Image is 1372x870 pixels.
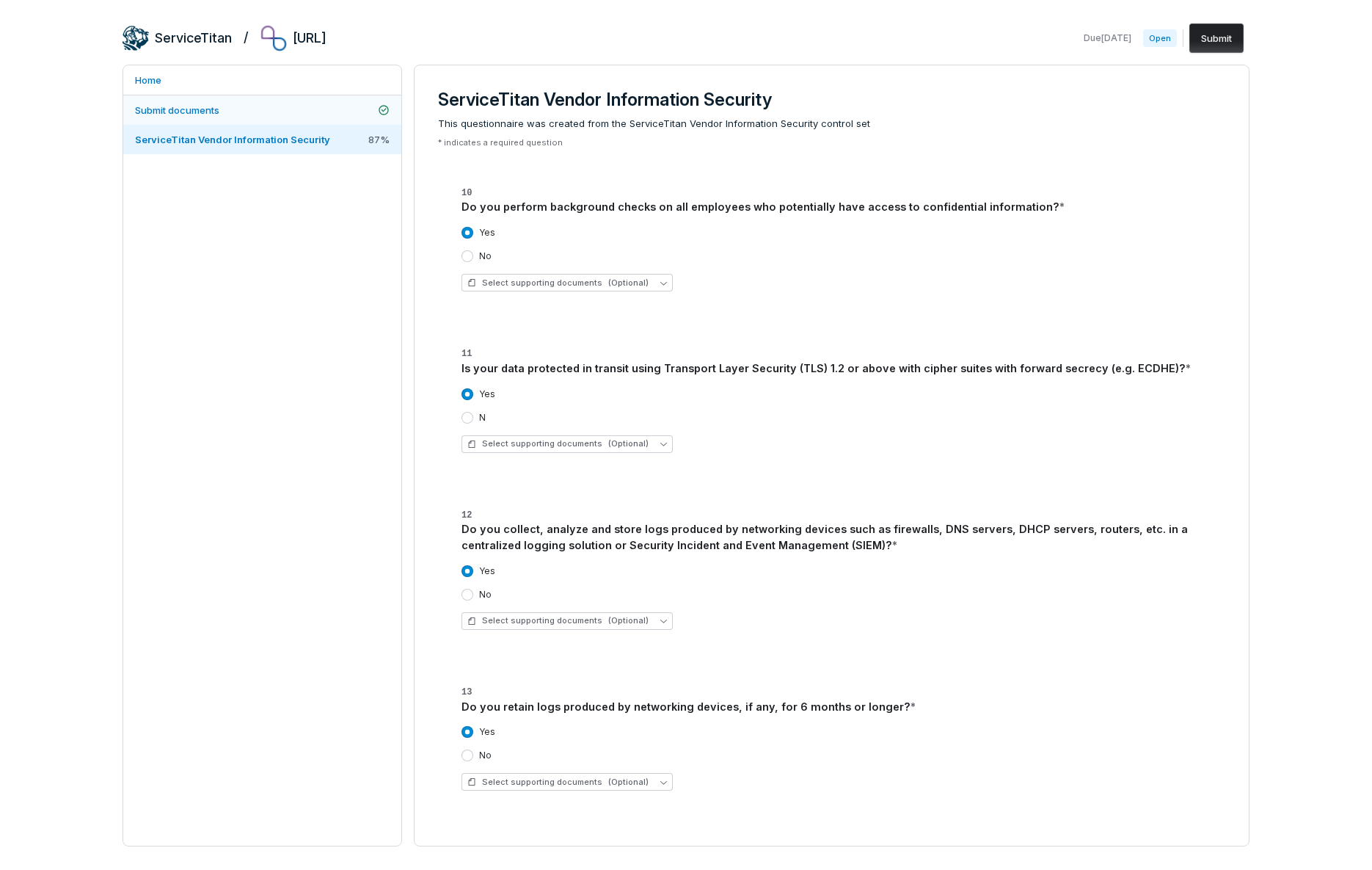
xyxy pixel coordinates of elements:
span: Due [DATE] [1084,32,1131,44]
div: Do you collect, analyze and store logs produced by networking devices such as firewalls, DNS serv... [461,521,1219,554]
label: Yes [479,565,495,577]
span: Select supporting documents [467,438,649,449]
span: (Optional) [608,278,649,289]
div: Do you perform background checks on all employees who potentially have access to confidential inf... [461,199,1219,215]
label: Yes [479,388,495,400]
span: 11 [461,349,472,359]
label: N [479,412,486,424]
span: (Optional) [608,438,649,449]
span: 13 [461,687,472,697]
a: Submit documents [123,95,401,125]
label: No [479,589,492,601]
label: No [479,250,492,262]
div: Is your data protected in transit using Transport Layer Security (TLS) 1.2 or above with cipher s... [461,360,1219,377]
span: This questionnaire was created from the ServiceTitan Vendor Information Security control set [438,117,1225,131]
span: Select supporting documents [467,777,649,788]
span: 10 [461,188,472,198]
div: Do you retain logs produced by networking devices, if any, for 6 months or longer? [461,699,1219,715]
label: Yes [479,227,495,239]
span: Select supporting documents [467,615,649,626]
p: * indicates a required question [438,137,1225,148]
span: Submit documents [135,104,219,116]
label: Yes [479,726,495,738]
span: 12 [461,510,472,521]
button: Submit [1189,23,1244,53]
span: (Optional) [608,615,649,626]
label: No [479,750,492,761]
span: 87 % [368,133,390,146]
h3: ServiceTitan Vendor Information Security [438,89,1225,111]
h2: ServiceTitan [155,29,232,48]
a: ServiceTitan Vendor Information Security87% [123,125,401,154]
a: Home [123,65,401,95]
span: Open [1143,29,1177,47]
h2: [URL] [293,29,326,48]
h2: / [244,25,249,47]
span: (Optional) [608,777,649,788]
span: Select supporting documents [467,278,649,289]
span: ServiceTitan Vendor Information Security [135,134,330,145]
